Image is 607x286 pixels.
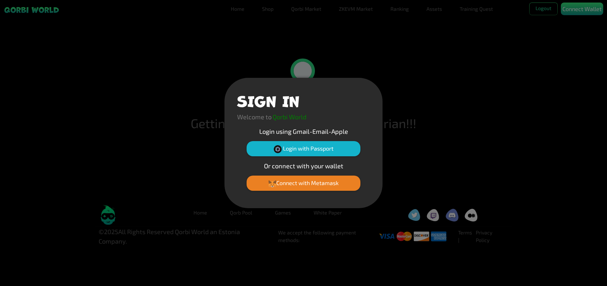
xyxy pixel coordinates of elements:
button: Connect with Metamask [247,176,360,191]
button: Login with Passport [247,141,360,156]
p: Qorbi World [273,112,306,121]
p: Welcome to [237,112,272,121]
p: Login using Gmail-Email-Apple [237,127,370,136]
h1: SIGN IN [237,90,299,109]
p: Or connect with your wallet [237,161,370,171]
img: Passport Logo [274,145,282,153]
